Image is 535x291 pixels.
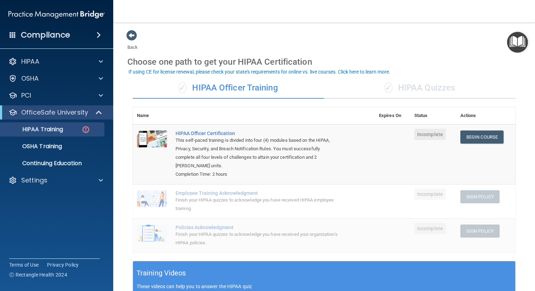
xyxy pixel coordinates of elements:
[21,57,39,66] p: HIPAA
[127,52,521,72] div: Choose one path to get your HIPAA Certification
[8,108,103,117] a: OfficeSafe University
[414,188,446,200] span: Incomplete
[176,190,339,196] div: Employee Training Acknowledgment
[127,36,138,50] a: Back
[21,74,39,83] p: OSHA
[21,176,47,185] p: Settings
[460,225,500,238] button: Sign Policy
[507,32,528,53] button: Open Resource Center
[128,69,390,74] div: If using CE for license renewal, please check your state's requirements for online vs. live cours...
[414,223,446,234] span: Incomplete
[9,261,39,268] a: Terms of Use
[5,143,62,150] p: OSHA Training
[133,77,324,99] div: HIPAA Officer Training
[9,271,67,278] span: Ⓒ Rectangle Health 2024
[8,7,105,22] img: PMB logo
[176,230,339,247] div: Finish your HIPAA quizzes to acknowledge you have received your organization’s HIPAA policies.
[176,225,339,230] div: Policies Acknowledgment
[375,107,410,124] th: Expires On
[8,91,103,100] a: PCI
[460,130,504,144] a: Begin Course
[127,68,391,75] button: If using CE for license renewal, please check your state's requirements for online vs. live cours...
[133,107,171,124] th: Name
[81,125,90,134] img: danger-circle.6113f641.png
[414,129,446,140] span: Incomplete
[8,74,103,83] a: OSHA
[179,82,186,93] span: ✓
[21,108,88,117] p: OfficeSafe University
[176,130,339,136] a: HIPAA Officer Certification
[460,190,500,203] button: Sign Policy
[456,107,516,124] th: Actions
[21,30,70,40] h4: Compliance
[324,77,516,99] div: HIPAA Quizzes
[176,170,339,179] div: Completion Time: 2 hours
[5,126,63,133] p: HIPAA Training
[47,261,79,268] a: Privacy Policy
[137,267,186,279] h5: Training Videos
[8,57,103,66] a: HIPAA
[385,82,392,93] span: ✓
[5,160,101,167] p: Continuing Education
[21,91,31,100] p: PCI
[176,136,339,170] div: This self-paced training is divided into four (4) modules based on the HIPAA, Privacy, Security, ...
[137,284,512,289] p: These videos can help you to answer the HIPAA quiz
[8,176,103,185] a: Settings
[410,107,456,124] th: Status
[176,196,339,213] div: Finish your HIPAA quizzes to acknowledge you have received HIPAA employee training.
